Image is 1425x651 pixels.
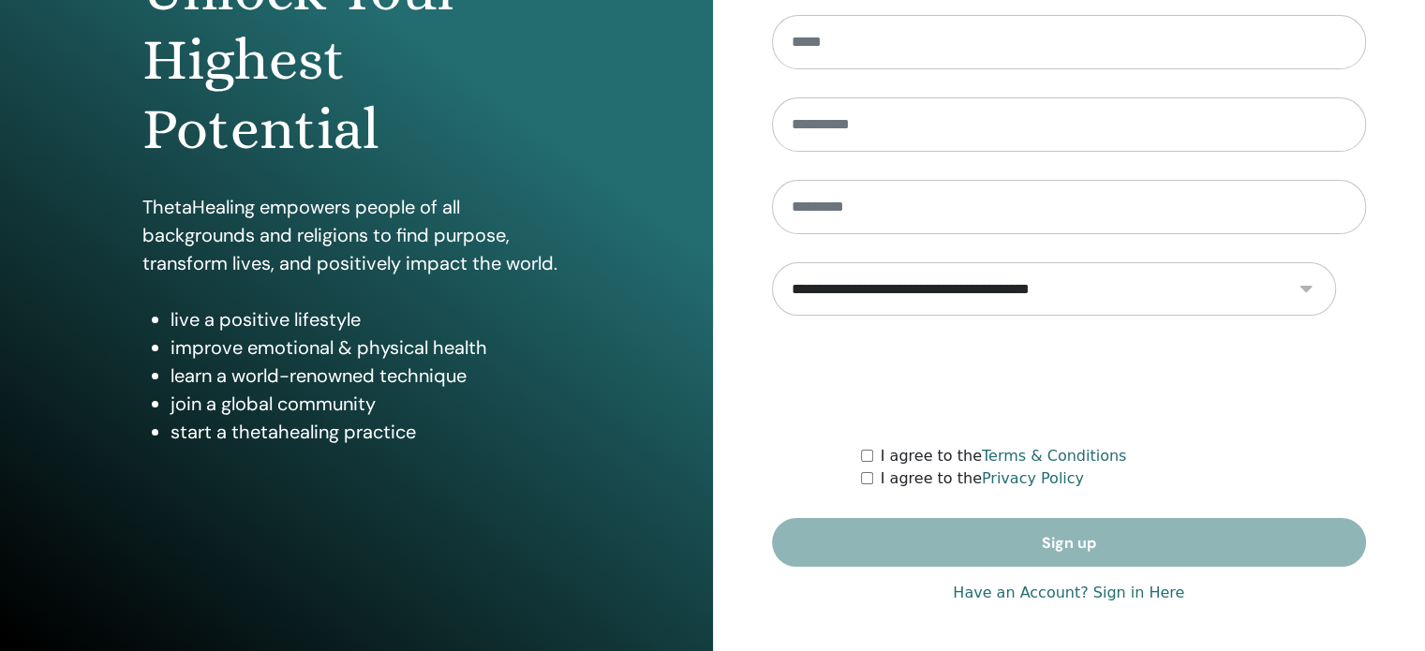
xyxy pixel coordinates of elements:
[881,467,1084,490] label: I agree to the
[171,305,571,333] li: live a positive lifestyle
[982,447,1126,465] a: Terms & Conditions
[881,445,1127,467] label: I agree to the
[171,390,571,418] li: join a global community
[171,418,571,446] li: start a thetahealing practice
[982,469,1084,487] a: Privacy Policy
[927,344,1211,417] iframe: reCAPTCHA
[142,193,571,277] p: ThetaHealing empowers people of all backgrounds and religions to find purpose, transform lives, a...
[953,582,1184,604] a: Have an Account? Sign in Here
[171,362,571,390] li: learn a world-renowned technique
[171,333,571,362] li: improve emotional & physical health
